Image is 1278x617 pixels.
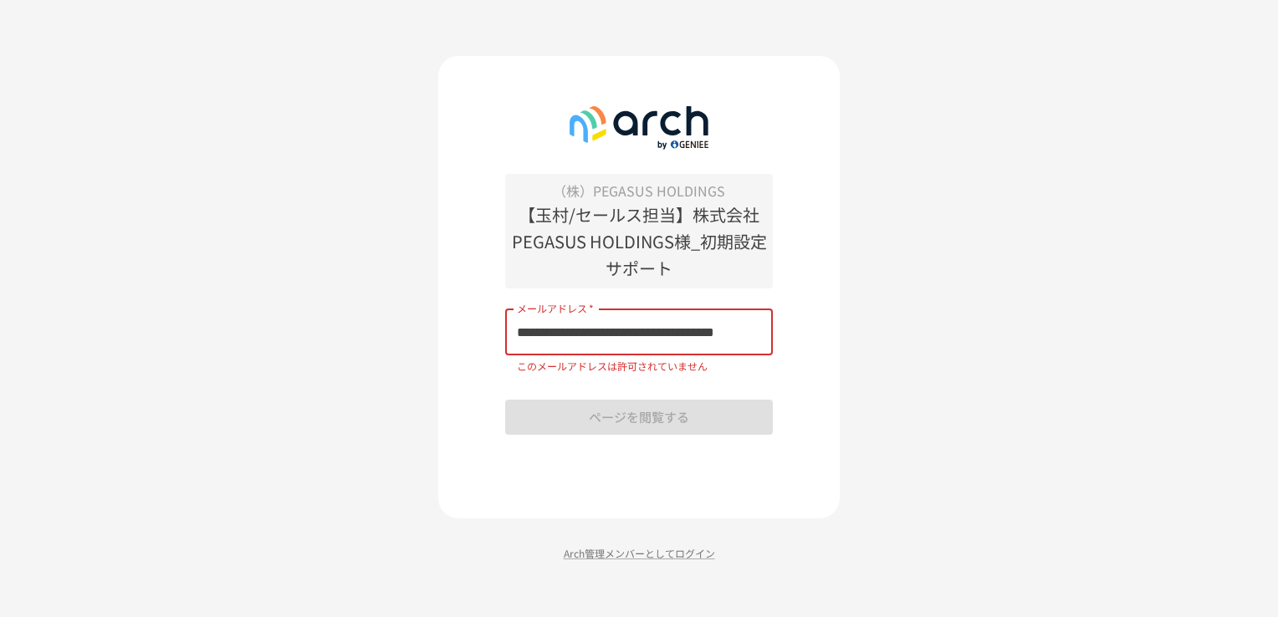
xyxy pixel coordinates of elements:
[438,545,840,561] p: Arch管理メンバーとしてログイン
[505,201,773,282] p: 【玉村/セールス担当】株式会社PEGASUS HOLDINGS様_初期設定サポート
[570,106,708,150] img: logo-default@2x-9cf2c760.svg
[517,358,761,375] p: このメールアドレスは許可されていません
[505,181,773,202] p: （株）PEGASUS HOLDINGS
[517,301,594,315] label: メールアドレス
